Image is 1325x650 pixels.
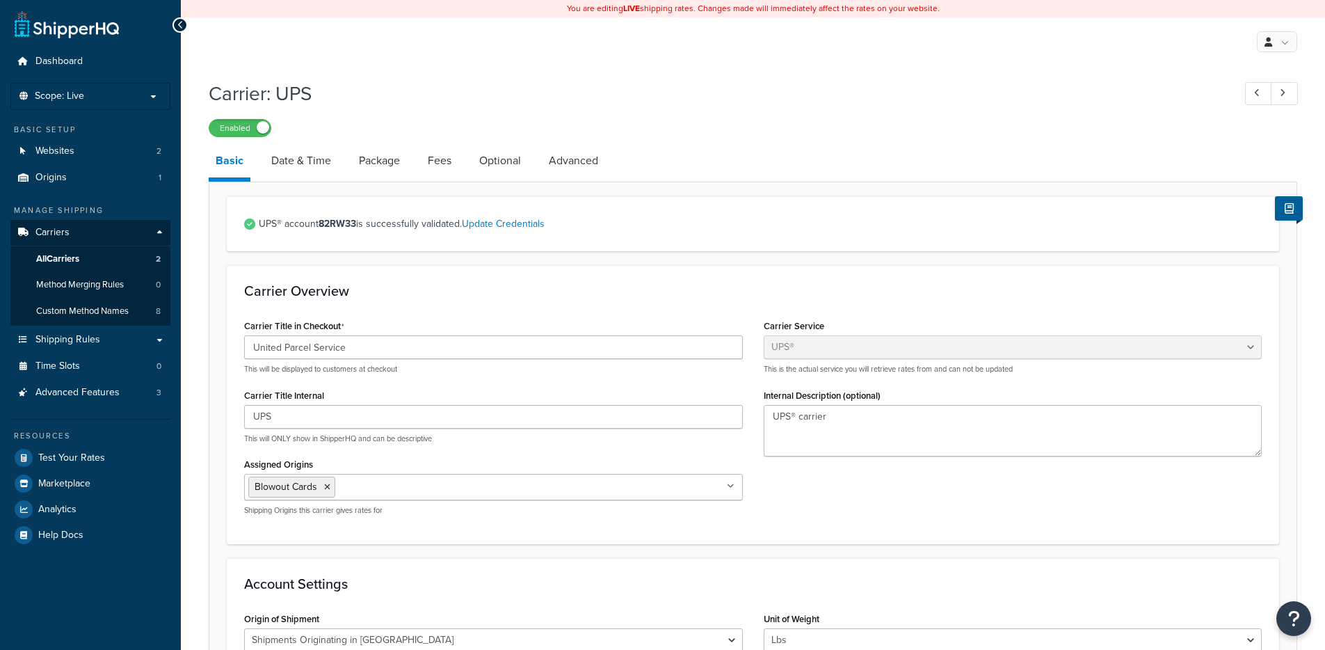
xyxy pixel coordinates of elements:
[352,144,407,177] a: Package
[10,299,170,324] a: Custom Method Names8
[209,144,250,182] a: Basic
[764,614,819,624] label: Unit of Weight
[38,452,105,464] span: Test Your Rates
[10,220,170,326] li: Carriers
[10,354,170,379] a: Time Slots0
[421,144,458,177] a: Fees
[764,321,824,331] label: Carrier Service
[319,216,356,231] strong: 82RW33
[1276,601,1311,636] button: Open Resource Center
[10,497,170,522] a: Analytics
[10,445,170,470] a: Test Your Rates
[156,360,161,372] span: 0
[244,364,743,374] p: This will be displayed to customers at checkout
[156,145,161,157] span: 2
[259,214,1262,234] span: UPS® account is successfully validated.
[10,165,170,191] li: Origins
[38,478,90,490] span: Marketplace
[462,216,545,231] a: Update Credentials
[264,144,338,177] a: Date & Time
[36,253,79,265] span: All Carriers
[10,124,170,136] div: Basic Setup
[10,246,170,272] a: AllCarriers2
[35,90,84,102] span: Scope: Live
[209,80,1219,107] h1: Carrier: UPS
[35,172,67,184] span: Origins
[10,327,170,353] a: Shipping Rules
[244,614,319,624] label: Origin of Shipment
[156,279,161,291] span: 0
[10,220,170,246] a: Carriers
[244,321,344,332] label: Carrier Title in Checkout
[156,306,161,317] span: 8
[10,138,170,164] a: Websites2
[244,576,1262,592] h3: Account Settings
[38,530,83,541] span: Help Docs
[35,227,70,239] span: Carriers
[10,523,170,548] a: Help Docs
[10,471,170,496] a: Marketplace
[10,138,170,164] li: Websites
[244,390,324,401] label: Carrier Title Internal
[244,459,313,470] label: Assigned Origins
[35,145,74,157] span: Websites
[10,49,170,74] a: Dashboard
[156,387,161,399] span: 3
[10,380,170,406] a: Advanced Features3
[156,253,161,265] span: 2
[35,360,80,372] span: Time Slots
[542,144,605,177] a: Advanced
[10,430,170,442] div: Resources
[10,272,170,298] li: Method Merging Rules
[764,390,881,401] label: Internal Description (optional)
[1245,82,1272,105] a: Previous Record
[10,380,170,406] li: Advanced Features
[35,387,120,399] span: Advanced Features
[255,479,317,494] span: Blowout Cards
[209,120,271,136] label: Enabled
[764,364,1262,374] p: This is the actual service you will retrieve rates from and can not be updated
[1275,196,1303,221] button: Show Help Docs
[35,334,100,346] span: Shipping Rules
[38,504,77,516] span: Analytics
[10,205,170,216] div: Manage Shipping
[36,306,129,317] span: Custom Method Names
[623,2,640,15] b: LIVE
[764,405,1262,457] textarea: UPS® carrier
[244,505,743,516] p: Shipping Origins this carrier gives rates for
[244,434,743,444] p: This will ONLY show in ShipperHQ and can be descriptive
[244,283,1262,299] h3: Carrier Overview
[472,144,528,177] a: Optional
[1271,82,1298,105] a: Next Record
[10,165,170,191] a: Origins1
[159,172,161,184] span: 1
[36,279,124,291] span: Method Merging Rules
[10,272,170,298] a: Method Merging Rules0
[10,299,170,324] li: Custom Method Names
[35,56,83,68] span: Dashboard
[10,354,170,379] li: Time Slots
